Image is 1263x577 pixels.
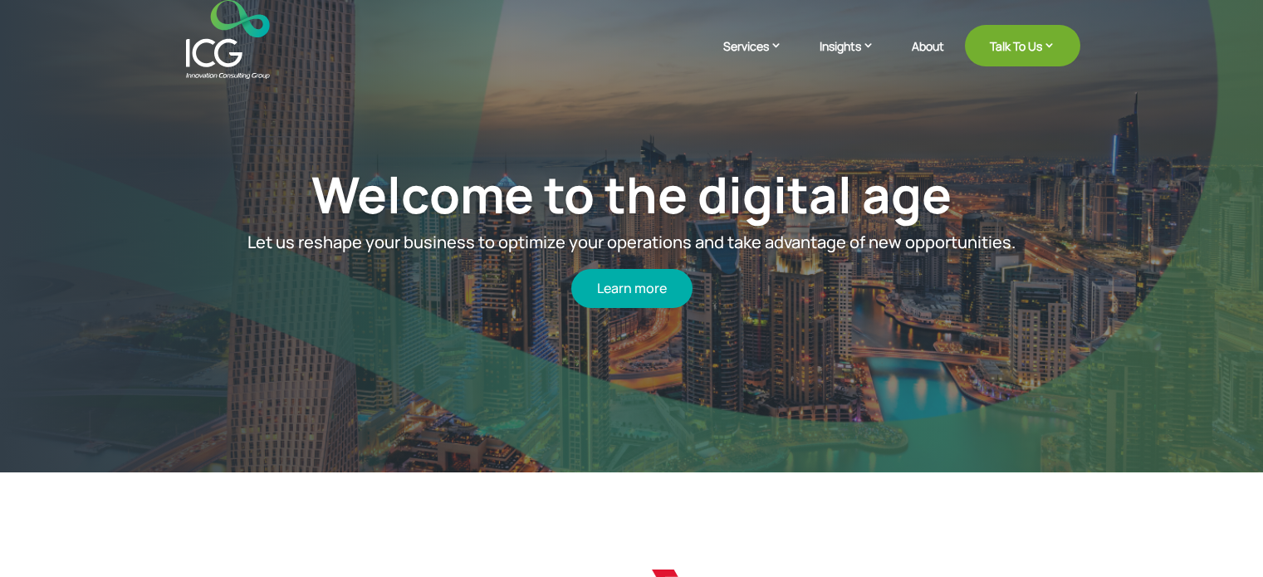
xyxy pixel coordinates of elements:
a: About [912,40,944,79]
a: Welcome to the digital age [311,160,952,228]
a: Insights [820,37,891,79]
a: Talk To Us [965,25,1080,66]
a: Services [723,37,799,79]
span: Let us reshape your business to optimize your operations and take advantage of new opportunities. [247,231,1016,253]
a: Learn more [571,269,693,308]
